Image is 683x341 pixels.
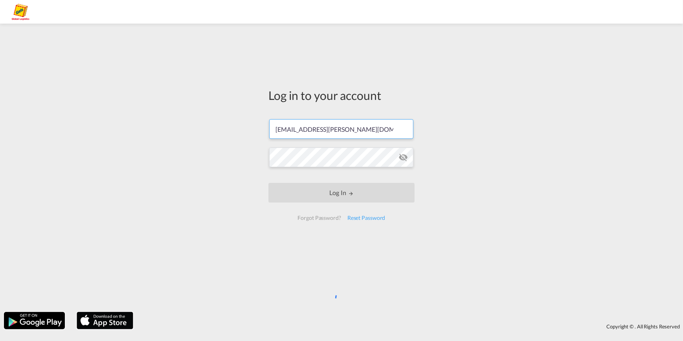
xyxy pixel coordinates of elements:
img: google.png [3,311,66,330]
div: Reset Password [344,211,389,225]
img: apple.png [76,311,134,330]
div: Forgot Password? [294,211,344,225]
div: Copyright © . All Rights Reserved [137,320,683,333]
img: a2a4a140666c11eeab5485e577415959.png [12,3,29,21]
div: Log in to your account [268,87,415,103]
input: Enter email/phone number [269,119,413,139]
md-icon: icon-eye-off [398,153,408,162]
button: LOGIN [268,183,415,203]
